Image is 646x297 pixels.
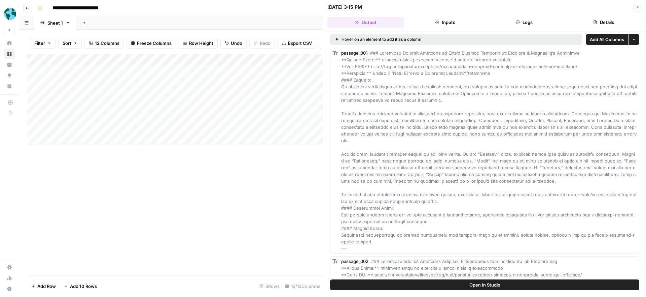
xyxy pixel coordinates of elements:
[60,281,101,292] button: Add 10 Rows
[590,36,624,43] span: Add All Columns
[58,38,82,49] button: Sort
[486,17,563,28] button: Logs
[137,40,172,47] span: Freeze Columns
[4,262,15,273] a: Settings
[341,259,368,264] span: passage_002
[4,81,15,92] a: Your Data
[278,38,316,49] button: Export CSV
[282,281,323,292] div: 12/12 Columns
[288,40,312,47] span: Export CSV
[260,40,271,47] span: Redo
[4,273,15,284] a: Usage
[249,38,275,49] button: Redo
[127,38,176,49] button: Freeze Columns
[70,283,97,290] span: Add 10 Rows
[327,4,362,10] div: [DATE] 3:15 PM
[30,38,56,49] button: Filter
[469,281,500,288] span: Open In Studio
[335,36,499,42] div: Hover on an element to add it as a column
[4,70,15,81] a: Opportunities
[47,20,63,26] div: Sheet 1
[4,284,15,294] button: Help + Support
[330,279,639,290] button: Open In Studio
[63,40,71,47] span: Sort
[179,38,218,49] button: Row Height
[34,16,76,30] a: Sheet 1
[341,50,638,251] span: ### Loremipsu Dolorsit Ametcons ad Elits’d Eiusmod Temporin utl Etdolore & Magnaaliq’e Adminimve ...
[4,8,16,20] img: Participate Learning Logo
[4,59,15,70] a: Insights
[257,281,282,292] div: 6 Rows
[34,40,45,47] span: Filter
[84,38,124,49] button: 12 Columns
[231,40,242,47] span: Undo
[4,5,15,22] button: Workspace: Participate Learning
[327,17,404,28] button: Output
[407,17,483,28] button: Inputs
[95,40,119,47] span: 12 Columns
[586,34,628,45] button: Add All Columns
[27,281,60,292] button: Add Row
[37,283,56,290] span: Add Row
[565,17,642,28] button: Details
[4,38,15,49] a: Home
[341,50,367,56] span: passage_001
[189,40,213,47] span: Row Height
[4,49,15,59] a: Browse
[220,38,247,49] button: Undo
